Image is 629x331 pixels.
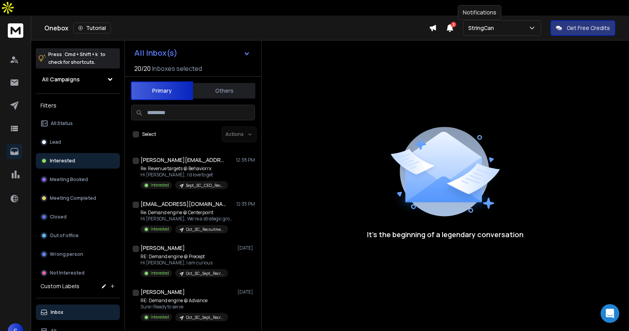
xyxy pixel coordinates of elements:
div: Onebox [44,23,429,33]
button: All Status [36,116,120,131]
h3: Custom Labels [40,282,79,290]
button: All Campaigns [36,72,120,87]
p: [DATE] [237,245,255,251]
p: All Status [51,120,73,127]
p: Re: Demand engine @ Centerpoint [141,210,234,216]
h1: [EMAIL_ADDRESS][DOMAIN_NAME] [141,200,226,208]
h3: Filters [36,100,120,111]
p: Press to check for shortcuts. [48,51,105,66]
p: Wrong person [50,251,83,257]
button: Not Interested [36,265,120,281]
button: Primary [131,81,193,100]
p: Interested [50,158,75,164]
p: 12:38 PM [236,157,255,163]
p: Interested [151,314,169,320]
p: Interested [151,270,169,276]
span: 3 [451,22,456,27]
h1: [PERSON_NAME] [141,288,185,296]
p: Interested [151,182,169,188]
h1: All Campaigns [42,76,80,83]
button: Others [193,82,255,99]
p: Inbox [51,309,63,315]
button: Lead [36,134,120,150]
p: RE: Demand engine @ Precept [141,254,228,260]
span: 20 / 20 [134,64,151,73]
p: StringCan [468,24,497,32]
button: Interested [36,153,120,169]
p: Oct_SC_Sept_RecruitmentAgency [186,315,223,320]
button: Meeting Completed [36,190,120,206]
button: Inbox [36,305,120,320]
label: Select [142,131,156,137]
div: Notifications [458,5,501,20]
p: Hi [PERSON_NAME], I’d love to get [141,172,228,178]
h1: [PERSON_NAME] [141,244,185,252]
p: Not Interested [50,270,84,276]
p: Oct_SC_RecruitmentAgency [186,227,223,232]
h1: All Inbox(s) [134,49,177,57]
p: Re: Revenue targets @ Behaviorrx [141,165,228,172]
p: RE: Demand engine @ Advance [141,298,228,304]
h3: Inboxes selected [152,64,202,73]
p: 12:35 PM [236,201,255,207]
button: Wrong person [36,246,120,262]
p: Out of office [50,232,79,239]
p: Hi [PERSON_NAME], We’re a strategic growth [141,216,234,222]
button: Tutorial [73,23,111,33]
p: Sure ! Ready to serve [141,304,228,310]
p: Sept_SC_CEO_Recruitment Agency_B2B_$2M+_USA [186,183,223,188]
p: Lead [50,139,61,145]
span: Cmd + Shift + k [63,50,99,59]
div: Open Intercom Messenger [601,304,619,323]
button: Out of office [36,228,120,243]
p: [DATE] [237,289,255,295]
p: Hi [PERSON_NAME], I am curious [141,260,228,266]
p: Oct_SC_Sept_RecruitmentAgency [186,271,223,276]
p: Meeting Booked [50,176,88,183]
button: Closed [36,209,120,225]
p: It’s the beginning of a legendary conversation [367,229,524,240]
button: Meeting Booked [36,172,120,187]
p: Interested [151,226,169,232]
button: All Inbox(s) [128,45,257,61]
h1: [PERSON_NAME][EMAIL_ADDRESS][DOMAIN_NAME] [141,156,226,164]
p: Closed [50,214,67,220]
p: Meeting Completed [50,195,96,201]
button: Get Free Credits [550,20,615,36]
p: Get Free Credits [567,24,610,32]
